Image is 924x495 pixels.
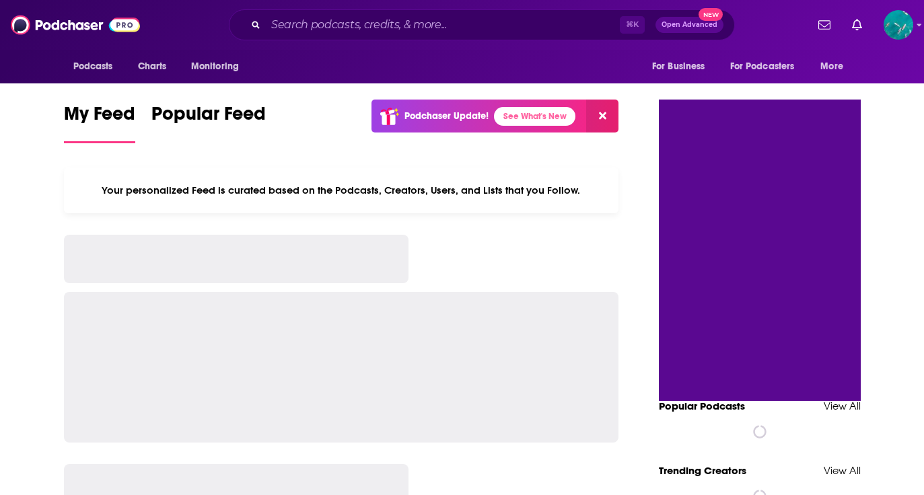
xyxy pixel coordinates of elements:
[404,110,489,122] p: Podchaser Update!
[64,54,131,79] button: open menu
[659,399,745,412] a: Popular Podcasts
[847,13,867,36] a: Show notifications dropdown
[64,167,619,213] div: Your personalized Feed is curated based on the Podcasts, Creators, Users, and Lists that you Follow.
[138,57,167,76] span: Charts
[266,14,620,36] input: Search podcasts, credits, & more...
[129,54,175,79] a: Charts
[73,57,113,76] span: Podcasts
[643,54,722,79] button: open menu
[494,107,575,126] a: See What's New
[662,22,717,28] span: Open Advanced
[884,10,913,40] button: Show profile menu
[151,102,266,133] span: Popular Feed
[721,54,814,79] button: open menu
[11,12,140,38] img: Podchaser - Follow, Share and Rate Podcasts
[820,57,843,76] span: More
[824,399,861,412] a: View All
[64,102,135,133] span: My Feed
[191,57,239,76] span: Monitoring
[229,9,735,40] div: Search podcasts, credits, & more...
[813,13,836,36] a: Show notifications dropdown
[652,57,705,76] span: For Business
[182,54,256,79] button: open menu
[884,10,913,40] img: User Profile
[620,16,645,34] span: ⌘ K
[64,102,135,143] a: My Feed
[659,464,746,477] a: Trending Creators
[730,57,795,76] span: For Podcasters
[884,10,913,40] span: Logged in as louisabuckingham
[151,102,266,143] a: Popular Feed
[655,17,723,33] button: Open AdvancedNew
[811,54,860,79] button: open menu
[824,464,861,477] a: View All
[699,8,723,21] span: New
